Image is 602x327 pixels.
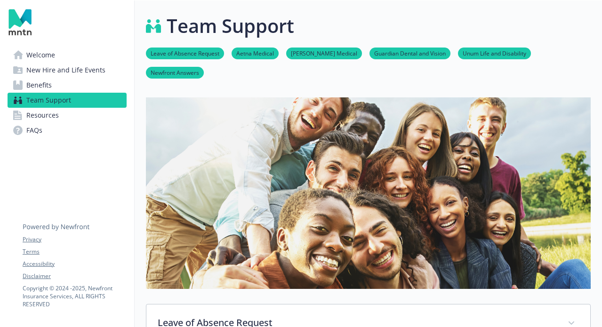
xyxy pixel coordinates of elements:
a: Privacy [23,235,126,244]
a: Unum Life and Disability [458,48,531,57]
a: [PERSON_NAME] Medical [286,48,362,57]
a: New Hire and Life Events [8,63,127,78]
a: Leave of Absence Request [146,48,224,57]
img: team support page banner [146,97,591,288]
span: Welcome [26,48,55,63]
a: Benefits [8,78,127,93]
span: FAQs [26,123,42,138]
a: Guardian Dental and Vision [369,48,450,57]
span: Resources [26,108,59,123]
a: FAQs [8,123,127,138]
p: Copyright © 2024 - 2025 , Newfront Insurance Services, ALL RIGHTS RESERVED [23,284,126,308]
a: Team Support [8,93,127,108]
a: Disclaimer [23,272,126,280]
a: Welcome [8,48,127,63]
span: New Hire and Life Events [26,63,105,78]
a: Accessibility [23,260,126,268]
a: Newfront Answers [146,68,204,77]
h1: Team Support [167,12,294,40]
span: Benefits [26,78,52,93]
a: Aetna Medical [232,48,279,57]
a: Terms [23,247,126,256]
span: Team Support [26,93,71,108]
a: Resources [8,108,127,123]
